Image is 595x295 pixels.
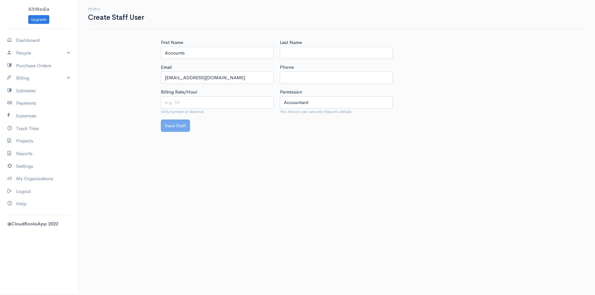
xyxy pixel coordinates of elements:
label: Last Name [280,39,302,46]
h1: Create Staff User [88,14,144,21]
small: Only number or decimal [161,109,274,115]
div: @CloudBooksApp 2022 [7,220,70,228]
label: First Name [161,39,183,46]
input: e.g. 10 [161,96,274,109]
h6: People [88,7,144,11]
small: This Person can see only Reports details. [280,109,393,115]
label: Billing Rate/Hour [161,89,197,96]
label: Phone [280,64,294,71]
span: AltMedia [28,6,49,12]
label: Permission [280,89,302,96]
a: Upgrade [28,15,49,24]
label: Email [161,64,172,71]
